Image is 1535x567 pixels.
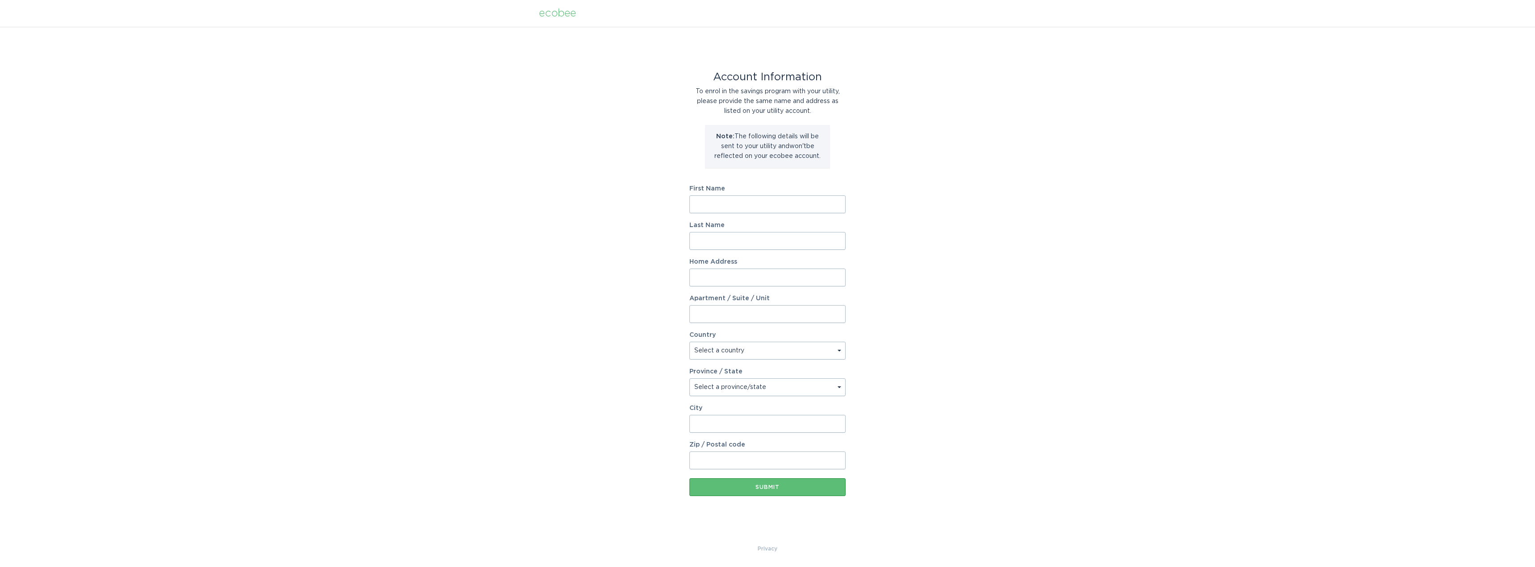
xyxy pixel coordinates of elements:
label: Last Name [689,222,846,228]
label: Country [689,332,716,338]
div: Submit [694,484,841,490]
label: Home Address [689,259,846,265]
label: City [689,405,846,411]
a: Privacy Policy & Terms of Use [758,544,777,554]
label: Province / State [689,368,743,375]
label: Zip / Postal code [689,442,846,448]
div: Account Information [689,72,846,82]
p: The following details will be sent to your utility and won't be reflected on your ecobee account. [712,132,823,161]
button: Submit [689,478,846,496]
div: ecobee [539,8,576,18]
strong: Note: [716,133,734,140]
label: First Name [689,186,846,192]
label: Apartment / Suite / Unit [689,295,846,302]
div: To enrol in the savings program with your utility, please provide the same name and address as li... [689,87,846,116]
